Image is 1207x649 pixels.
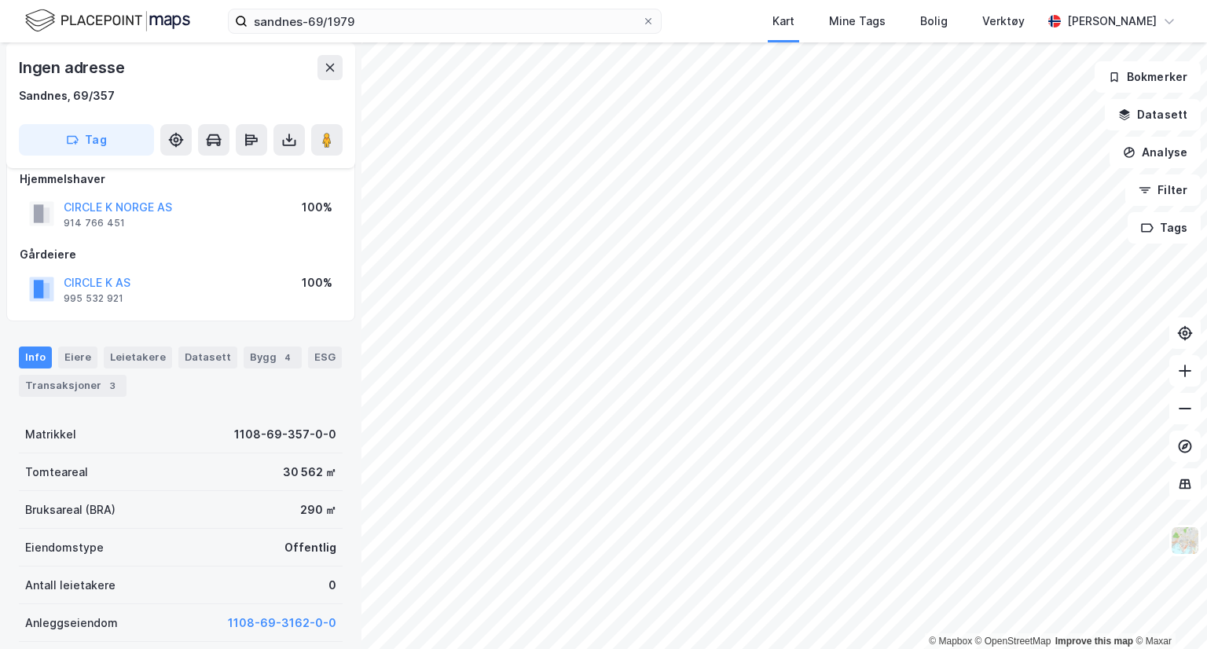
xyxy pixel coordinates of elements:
button: Tags [1128,212,1201,244]
div: 100% [302,198,332,217]
button: Filter [1125,174,1201,206]
button: Datasett [1105,99,1201,130]
div: Datasett [178,346,237,368]
div: Mine Tags [829,12,886,31]
iframe: Chat Widget [1128,574,1207,649]
div: Gårdeiere [20,245,342,264]
div: Matrikkel [25,425,76,444]
div: 914 766 451 [64,217,125,229]
div: Offentlig [284,538,336,557]
div: Bygg [244,346,302,368]
div: 4 [280,350,295,365]
div: 1108-69-357-0-0 [234,425,336,444]
div: 995 532 921 [64,292,123,305]
button: Tag [19,124,154,156]
div: Eiendomstype [25,538,104,557]
div: Ingen adresse [19,55,127,80]
div: Verktøy [982,12,1025,31]
div: Transaksjoner [19,375,127,397]
div: Hjemmelshaver [20,170,342,189]
div: Eiere [58,346,97,368]
div: [PERSON_NAME] [1067,12,1157,31]
a: Improve this map [1055,636,1133,647]
button: 1108-69-3162-0-0 [228,614,336,632]
div: Kontrollprogram for chat [1128,574,1207,649]
div: Bolig [920,12,948,31]
img: Z [1170,526,1200,555]
div: Bruksareal (BRA) [25,500,116,519]
div: Tomteareal [25,463,88,482]
div: 0 [328,576,336,595]
div: Anleggseiendom [25,614,118,632]
div: 100% [302,273,332,292]
a: OpenStreetMap [975,636,1051,647]
button: Analyse [1110,137,1201,168]
div: Kart [772,12,794,31]
div: Sandnes, 69/357 [19,86,115,105]
div: 290 ㎡ [300,500,336,519]
img: logo.f888ab2527a4732fd821a326f86c7f29.svg [25,7,190,35]
a: Mapbox [929,636,972,647]
div: 3 [105,378,120,394]
div: ESG [308,346,342,368]
button: Bokmerker [1095,61,1201,93]
div: Leietakere [104,346,172,368]
div: 30 562 ㎡ [283,463,336,482]
div: Info [19,346,52,368]
div: Antall leietakere [25,576,116,595]
input: Søk på adresse, matrikkel, gårdeiere, leietakere eller personer [248,9,642,33]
